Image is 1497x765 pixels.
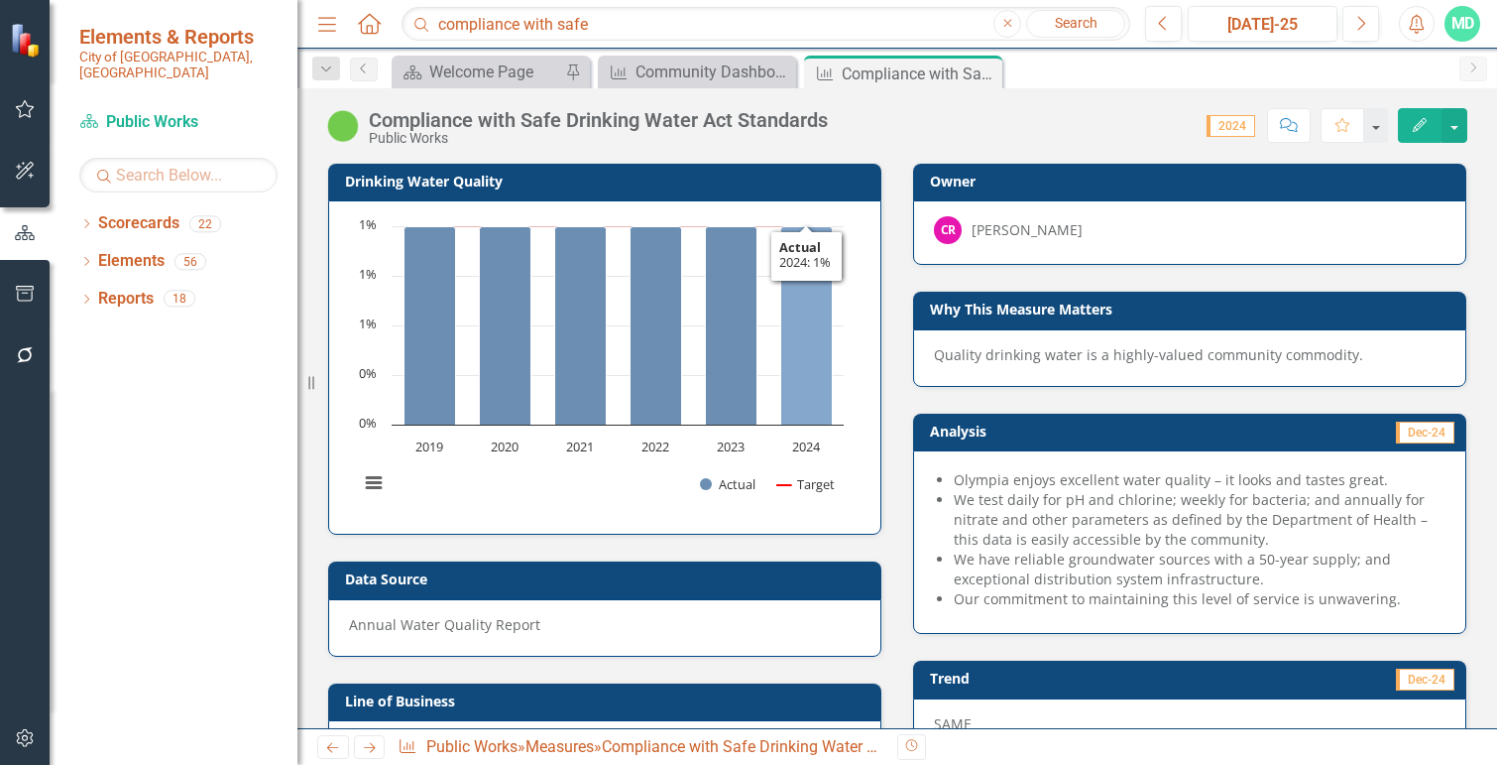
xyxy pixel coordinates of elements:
path: 2021, 1. Actual. [555,227,607,426]
div: » » [398,736,881,759]
a: Community Dashboard Updates [603,60,791,84]
div: 56 [174,253,206,270]
h3: Analysis [930,424,1185,439]
text: 0% [359,364,377,382]
text: 2020 [491,438,518,455]
a: Scorecards [98,212,179,235]
li: Our commitment to maintaining this level of service is unwavering. [954,589,1445,609]
div: [PERSON_NAME] [972,220,1083,240]
span: Dec-24 [1396,669,1454,691]
span: Dec-24 [1396,422,1454,444]
div: Compliance with Safe Drinking Water Act Standards [369,109,828,131]
a: Reports [98,288,154,311]
button: View chart menu, Chart [360,469,388,497]
h3: Data Source [345,572,871,586]
svg: Interactive chart [349,216,854,514]
img: On Track [327,110,359,142]
li: Olympia enjoys excellent water quality – it looks and tastes great. [954,470,1445,490]
li: We test daily for pH and chlorine; weekly for bacteria; and annually for nitrate and other parame... [954,490,1445,550]
path: 2020, 1. Actual. [480,227,531,426]
h3: Trend [930,671,1138,686]
text: 2019 [415,438,443,455]
text: 1% [359,265,377,283]
div: Public Works [369,131,828,146]
button: Show Target [777,475,835,493]
div: 22 [189,215,221,232]
a: Elements [98,250,165,273]
button: MD [1444,6,1480,42]
button: Show Actual [700,475,755,493]
h3: Drinking Water Quality [345,174,871,189]
div: Annual Water Quality Report [349,615,861,635]
div: Welcome Page [429,60,560,84]
path: 2022, 1. Actual. [631,227,682,426]
div: [DATE]-25 [1195,13,1330,37]
a: Measures [525,737,594,756]
a: Public Works [79,111,278,134]
text: 2021 [566,438,594,455]
text: 1% [359,215,377,233]
text: 0% [359,414,377,432]
div: CR [934,216,962,244]
div: 18 [164,291,195,308]
h3: Owner [930,174,1456,189]
span: SAME [934,714,972,733]
small: City of [GEOGRAPHIC_DATA], [GEOGRAPHIC_DATA] [79,49,278,81]
input: Search Below... [79,158,278,192]
text: 2023 [717,438,745,455]
text: 2024 [792,438,821,455]
path: 2019, 1. Actual. [404,227,456,426]
span: Quality drinking water is a highly-valued community commodity. [934,345,1363,364]
path: 2023, 1. Actual. [706,227,757,426]
button: [DATE]-25 [1188,6,1337,42]
li: We have reliable groundwater sources with a 50-year supply; and exceptional distribution system i... [954,550,1445,589]
text: 1% [359,315,377,332]
div: Compliance with Safe Drinking Water Act Standards [842,62,997,86]
a: Public Works [426,737,518,756]
input: Search ClearPoint... [402,7,1130,42]
img: ClearPoint Strategy [10,23,45,58]
h3: Line of Business [345,694,871,708]
span: Elements & Reports [79,25,278,49]
a: Welcome Page [397,60,560,84]
a: Search [1026,10,1125,38]
div: Chart. Highcharts interactive chart. [349,216,861,514]
span: 2024 [1207,115,1255,137]
text: 2022 [641,438,669,455]
div: Community Dashboard Updates [635,60,791,84]
g: Actual, series 1 of 2. Bar series with 6 bars. [404,227,833,426]
path: 2024, 1. Actual. [781,227,833,426]
h3: Why This Measure Matters [930,302,1456,317]
div: Compliance with Safe Drinking Water Act Standards [602,737,966,756]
